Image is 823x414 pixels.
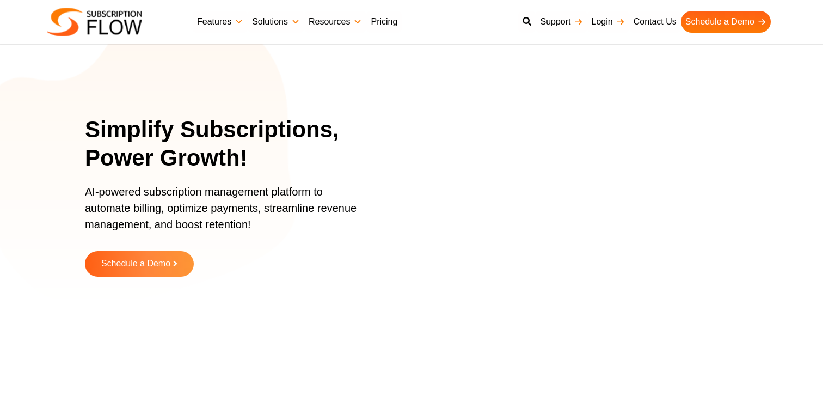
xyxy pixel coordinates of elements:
a: Login [587,11,629,33]
p: AI-powered subscription management platform to automate billing, optimize payments, streamline re... [85,184,368,243]
a: Solutions [248,11,304,33]
img: Subscriptionflow [47,8,142,36]
span: Schedule a Demo [101,259,170,269]
a: Support [536,11,587,33]
a: Schedule a Demo [681,11,771,33]
a: Contact Us [629,11,681,33]
a: Features [193,11,248,33]
a: Resources [304,11,366,33]
h1: Simplify Subscriptions, Power Growth! [85,115,382,173]
a: Schedule a Demo [85,251,194,277]
a: Pricing [366,11,402,33]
